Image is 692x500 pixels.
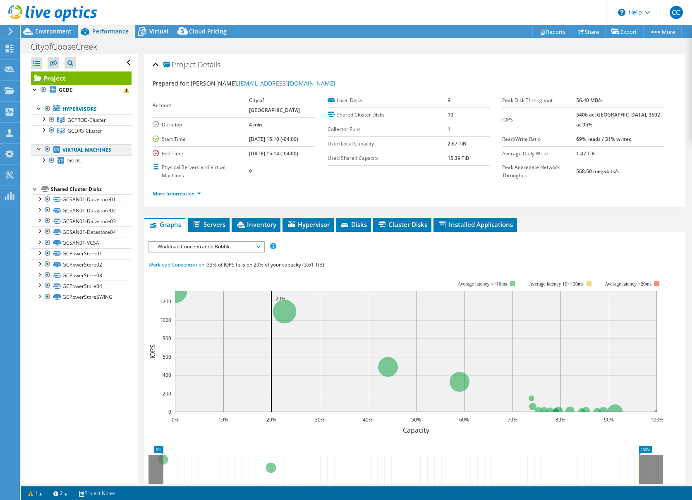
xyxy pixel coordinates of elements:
text: 1000 [160,317,171,324]
b: 2.67 TiB [448,140,466,147]
a: GCPowerStore03 [31,270,132,281]
span: Graphs [148,220,181,229]
span: Installed Applications [438,220,513,229]
a: Export [605,25,644,38]
text: Capacity [403,426,430,435]
a: More Information [153,190,201,197]
label: Shared Cluster Disks [328,111,448,119]
span: GCDRS-Cluster [67,127,102,134]
label: Local Disks [328,96,448,105]
text: 30% [315,416,325,423]
label: Account [153,101,249,110]
label: Duration [153,121,249,129]
span: Virtual [149,27,168,35]
label: Prepared for: [153,79,189,87]
text: Average latency >20ms [605,281,651,287]
span: Environment [35,27,72,35]
a: GCPowerStore01 [31,248,132,259]
text: 20% [266,416,276,423]
span: Details [198,60,220,69]
h1: CityofGooseCreek [27,42,110,51]
b: [DATE] 15:10 (-04:00) [249,136,298,143]
a: More [643,25,682,38]
span: GCPROD-Cluster [67,117,106,124]
b: City of [GEOGRAPHIC_DATA] [249,97,300,114]
text: 600 [163,353,171,360]
text: 100% [651,416,663,423]
a: GCSAN01-Datastore03 [31,216,132,226]
text: 800 [163,335,171,342]
span: Hypervisor [287,220,330,229]
a: Virtual Machines [31,144,132,155]
label: Peak Disk Throughput [502,96,576,105]
span: [PERSON_NAME], [191,79,335,87]
tspan: Average latency <=10ms [457,281,507,287]
span: CC [670,6,683,19]
b: GCDC [59,86,73,93]
a: Share [572,25,606,38]
label: Physical Servers and Virtual Machines [153,163,249,180]
b: 56.40 MB/s [576,97,603,104]
label: IOPS [502,116,576,124]
label: Peak Aggregate Network Throughput [502,163,576,180]
label: Average Daily Write [502,150,576,158]
text: 20% [275,295,285,302]
b: 5406 at [GEOGRAPHIC_DATA], 3692 at 95% [576,111,660,128]
span: Project [163,61,196,69]
span: Performance [92,27,129,35]
text: 80% [556,416,565,423]
b: 1 [448,126,450,133]
span: Workload Concentration: [148,261,206,268]
b: 15.39 TiB [448,155,469,162]
b: 568.50 megabits/s [576,168,620,175]
text: 50% [411,416,421,423]
a: [EMAIL_ADDRESS][DOMAIN_NAME] [239,79,335,87]
a: GCSAN01-VCSA [31,238,132,248]
label: Read/Write Ratio [502,135,576,143]
text: 0 [168,408,171,415]
text: 40% [363,416,373,423]
text: 90% [604,416,614,423]
text: 70% [508,416,517,423]
span: Servers [192,220,225,229]
span: Workload Concentration Bubble [153,242,260,252]
a: 1 [22,488,48,498]
label: End Time [153,150,249,158]
text: 0% [172,416,179,423]
a: Hypervisors [31,104,132,114]
a: GCPowerStore04 [31,281,132,291]
a: 2 [48,488,73,498]
a: GCDC [31,85,132,95]
a: Reports [532,25,572,38]
span: Cluster Disks [377,220,427,229]
b: [DATE] 15:14 (-04:00) [249,150,298,157]
a: GCPowerStore02 [31,259,132,270]
span: Cloud Pricing [189,27,227,35]
a: GCPowerStoreSWING [31,292,132,302]
text: 200 [163,390,171,397]
a: GCSAN01-Datastore01 [31,194,132,205]
svg: \n [618,9,625,16]
a: Project Notes [73,488,121,498]
text: IOPS [148,344,157,359]
tspan: Average latency 10<=20ms [529,281,584,287]
span: Inventory [236,220,276,229]
a: GCDRS-Cluster [31,125,132,136]
label: Used Local Capacity [328,140,448,148]
a: Project [31,71,132,85]
b: 4 min [249,121,262,128]
b: 10 [448,111,453,118]
span: Disks [340,220,367,229]
label: Collector Runs [328,125,448,133]
text: 1200 [160,298,171,305]
text: 10% [218,416,228,423]
div: Shared Cluster Disks [51,184,132,194]
a: GCSAN01-Datastore02 [31,205,132,216]
a: GCDC [31,155,132,166]
b: 69% reads / 31% writes [576,136,631,143]
span: GCDC [67,157,81,164]
a: GCPROD-Cluster [31,114,132,125]
span: 33% of IOPS falls on 20% of your capacity (3.61 TiB) [207,261,324,268]
b: 9 [249,168,252,175]
b: 1.47 TiB [576,150,595,157]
